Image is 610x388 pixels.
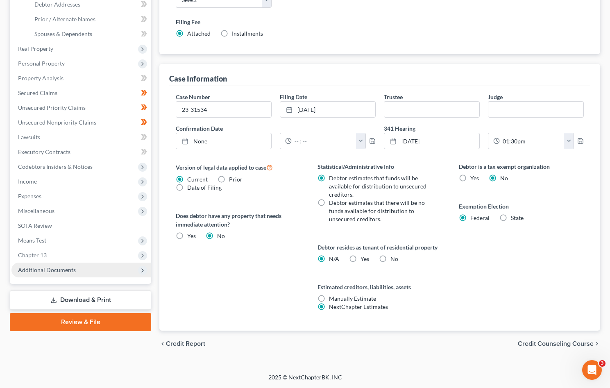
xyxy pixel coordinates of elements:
[34,1,80,8] span: Debtor Addresses
[11,218,151,233] a: SOFA Review
[28,12,151,27] a: Prior / Alternate Names
[594,340,600,347] i: chevron_right
[329,199,425,222] span: Debtor estimates that there will be no funds available for distribution to unsecured creditors.
[232,30,263,37] span: Installments
[18,266,76,273] span: Additional Documents
[18,163,93,170] span: Codebtors Insiders & Notices
[18,178,37,185] span: Income
[72,373,539,388] div: 2025 © NextChapterBK, INC
[18,222,52,229] span: SOFA Review
[229,176,243,183] span: Prior
[459,202,584,211] label: Exemption Election
[380,124,588,133] label: 341 Hearing
[11,130,151,145] a: Lawsuits
[470,175,479,182] span: Yes
[500,175,508,182] span: No
[28,27,151,41] a: Spouses & Dependents
[500,133,564,149] input: -- : --
[187,184,222,191] span: Date of Filing
[159,340,205,347] button: chevron_left Credit Report
[384,93,403,101] label: Trustee
[176,162,301,172] label: Version of legal data applied to case
[470,214,490,221] span: Federal
[11,100,151,115] a: Unsecured Priority Claims
[518,340,594,347] span: Credit Counseling Course
[511,214,524,221] span: State
[187,232,196,239] span: Yes
[18,134,40,141] span: Lawsuits
[176,18,584,26] label: Filing Fee
[292,133,356,149] input: -- : --
[217,232,225,239] span: No
[317,162,442,171] label: Statistical/Administrative Info
[390,255,398,262] span: No
[11,145,151,159] a: Executory Contracts
[384,133,479,149] a: [DATE]
[329,295,376,302] span: Manually Estimate
[488,102,583,117] input: --
[176,93,210,101] label: Case Number
[10,313,151,331] a: Review & File
[488,93,503,101] label: Judge
[166,340,205,347] span: Credit Report
[518,340,600,347] button: Credit Counseling Course chevron_right
[329,255,339,262] span: N/A
[18,75,63,82] span: Property Analysis
[329,175,426,198] span: Debtor estimates that funds will be available for distribution to unsecured creditors.
[18,119,96,126] span: Unsecured Nonpriority Claims
[18,104,86,111] span: Unsecured Priority Claims
[18,193,41,200] span: Expenses
[18,252,47,259] span: Chapter 13
[18,60,65,67] span: Personal Property
[317,283,442,291] label: Estimated creditors, liabilities, assets
[176,102,271,117] input: Enter case number...
[329,303,388,310] span: NextChapter Estimates
[599,360,605,367] span: 3
[34,16,95,23] span: Prior / Alternate Names
[176,133,271,149] a: None
[34,30,92,37] span: Spouses & Dependents
[176,211,301,229] label: Does debtor have any property that needs immediate attention?
[459,162,584,171] label: Debtor is a tax exempt organization
[187,30,211,37] span: Attached
[280,102,375,117] a: [DATE]
[18,237,46,244] span: Means Test
[317,243,442,252] label: Debtor resides as tenant of residential property
[18,89,57,96] span: Secured Claims
[11,115,151,130] a: Unsecured Nonpriority Claims
[582,360,602,380] iframe: Intercom live chat
[11,71,151,86] a: Property Analysis
[169,74,227,84] div: Case Information
[10,290,151,310] a: Download & Print
[159,340,166,347] i: chevron_left
[11,86,151,100] a: Secured Claims
[361,255,369,262] span: Yes
[280,93,307,101] label: Filing Date
[187,176,208,183] span: Current
[18,207,54,214] span: Miscellaneous
[384,102,479,117] input: --
[18,148,70,155] span: Executory Contracts
[18,45,53,52] span: Real Property
[172,124,380,133] label: Confirmation Date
